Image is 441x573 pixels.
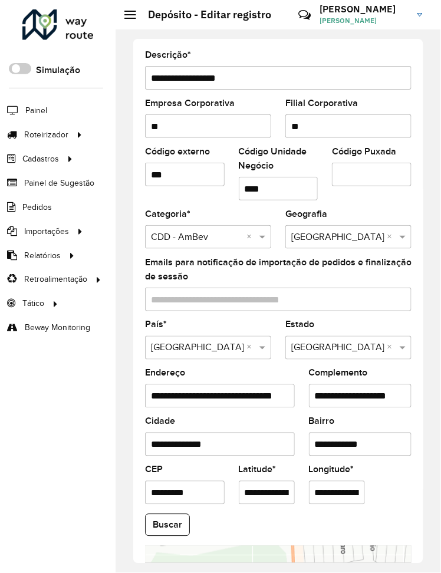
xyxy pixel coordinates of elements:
[246,341,256,355] span: Clear all
[136,8,271,21] h2: Depósito - Editar registro
[25,322,90,334] span: Beway Monitoring
[24,249,61,262] span: Relatórios
[24,177,94,189] span: Painel de Sugestão
[292,2,317,28] a: Contato Rápido
[24,225,69,238] span: Importações
[145,414,175,429] label: Cidade
[285,207,327,221] label: Geografia
[309,414,335,429] label: Bairro
[332,144,396,159] label: Código Puxada
[145,96,235,110] label: Empresa Corporativa
[24,129,68,141] span: Roteirizador
[24,274,87,286] span: Retroalimentação
[36,63,80,77] label: Simulação
[145,144,210,159] label: Código externo
[22,153,59,165] span: Cadastros
[309,463,354,477] label: Longitude
[239,463,277,477] label: Latitude
[145,207,190,221] label: Categoria
[320,15,409,26] span: [PERSON_NAME]
[145,463,163,477] label: CEP
[309,366,368,380] label: Complemento
[22,298,44,310] span: Tático
[239,144,318,173] label: Código Unidade Negócio
[320,4,409,15] h3: [PERSON_NAME]
[145,514,190,536] button: Buscar
[25,104,47,117] span: Painel
[145,255,412,284] label: Emails para notificação de importação de pedidos e finalização de sessão
[387,341,397,355] span: Clear all
[285,96,358,110] label: Filial Corporativa
[145,366,185,380] label: Endereço
[145,318,167,332] label: País
[22,201,52,213] span: Pedidos
[246,230,256,244] span: Clear all
[285,318,314,332] label: Estado
[387,230,397,244] span: Clear all
[145,48,191,62] label: Descrição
